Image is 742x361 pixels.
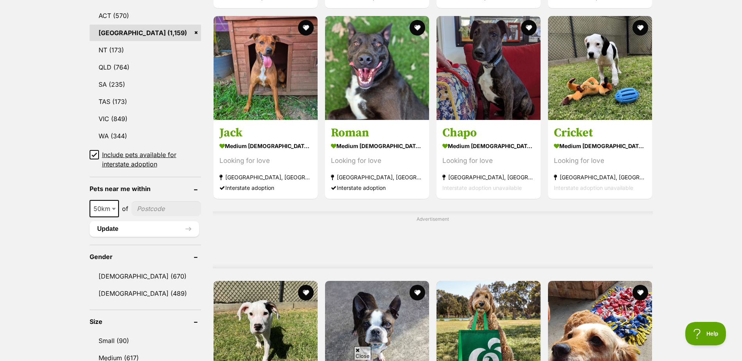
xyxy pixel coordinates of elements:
a: NT (173) [90,42,201,58]
img: Jack - Mixed breed Dog [214,16,318,120]
a: Small (90) [90,332,201,349]
h3: Cricket [554,125,646,140]
a: QLD (764) [90,59,201,75]
a: Include pets available for interstate adoption [90,150,201,169]
iframe: Help Scout Beacon - Open [685,322,726,345]
input: postcode [131,201,201,216]
img: Roman - Mixed breed Dog [325,16,429,120]
span: Interstate adoption unavailable [554,184,633,191]
strong: medium [DEMOGRAPHIC_DATA] Dog [331,140,423,152]
a: Chapo medium [DEMOGRAPHIC_DATA] Dog Looking for love [GEOGRAPHIC_DATA], [GEOGRAPHIC_DATA] Interst... [437,120,541,199]
strong: [GEOGRAPHIC_DATA], [GEOGRAPHIC_DATA] [331,172,423,182]
div: Interstate adoption [219,182,312,193]
strong: medium [DEMOGRAPHIC_DATA] Dog [442,140,535,152]
a: TAS (173) [90,93,201,110]
strong: [GEOGRAPHIC_DATA], [GEOGRAPHIC_DATA] [554,172,646,182]
span: Close [354,346,371,360]
span: 50km [90,200,119,217]
a: [DEMOGRAPHIC_DATA] (670) [90,268,201,284]
span: Include pets available for interstate adoption [102,150,201,169]
strong: medium [DEMOGRAPHIC_DATA] Dog [554,140,646,152]
button: favourite [410,20,425,36]
button: favourite [410,285,425,300]
a: VIC (849) [90,111,201,127]
span: of [122,204,128,213]
header: Gender [90,253,201,260]
div: Looking for love [554,155,646,166]
header: Size [90,318,201,325]
button: favourite [632,20,648,36]
a: Jack medium [DEMOGRAPHIC_DATA] Dog Looking for love [GEOGRAPHIC_DATA], [GEOGRAPHIC_DATA] Intersta... [214,120,318,199]
a: ACT (570) [90,7,201,24]
strong: [GEOGRAPHIC_DATA], [GEOGRAPHIC_DATA] [219,172,312,182]
h3: Jack [219,125,312,140]
h3: Roman [331,125,423,140]
a: Roman medium [DEMOGRAPHIC_DATA] Dog Looking for love [GEOGRAPHIC_DATA], [GEOGRAPHIC_DATA] Interst... [325,120,429,199]
a: [GEOGRAPHIC_DATA] (1,159) [90,25,201,41]
a: SA (235) [90,76,201,93]
button: favourite [632,285,648,300]
div: Advertisement [213,211,653,268]
span: Interstate adoption unavailable [442,184,522,191]
a: Cricket medium [DEMOGRAPHIC_DATA] Dog Looking for love [GEOGRAPHIC_DATA], [GEOGRAPHIC_DATA] Inter... [548,120,652,199]
a: [DEMOGRAPHIC_DATA] (489) [90,285,201,302]
header: Pets near me within [90,185,201,192]
h3: Chapo [442,125,535,140]
img: Chapo - Bull Terrier x Bull Arab Dog [437,16,541,120]
strong: medium [DEMOGRAPHIC_DATA] Dog [219,140,312,152]
span: 50km [90,203,118,214]
button: favourite [521,20,537,36]
div: Looking for love [331,155,423,166]
img: Cricket - Beagle x Irish Wolfhound Dog [548,16,652,120]
div: Looking for love [219,155,312,166]
strong: [GEOGRAPHIC_DATA], [GEOGRAPHIC_DATA] [442,172,535,182]
button: Update [90,221,199,237]
div: Interstate adoption [331,182,423,193]
a: WA (344) [90,128,201,144]
div: Looking for love [442,155,535,166]
button: favourite [298,20,314,36]
button: favourite [298,285,314,300]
